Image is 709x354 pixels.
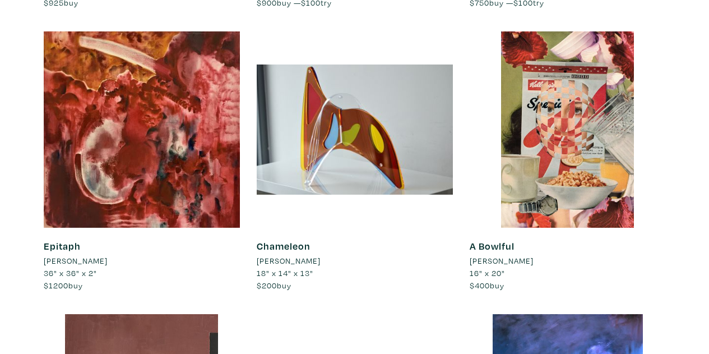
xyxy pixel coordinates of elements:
a: [PERSON_NAME] [257,255,453,267]
a: Epitaph [44,240,81,252]
span: buy [470,280,504,291]
span: $1200 [44,280,68,291]
span: 16" x 20" [470,268,505,278]
a: A Bowlful [470,240,515,252]
span: $200 [257,280,277,291]
li: [PERSON_NAME] [257,255,321,267]
a: Chameleon [257,240,311,252]
span: $400 [470,280,490,291]
span: buy [44,280,83,291]
span: 36" x 36" x 2" [44,268,97,278]
a: [PERSON_NAME] [44,255,240,267]
li: [PERSON_NAME] [470,255,534,267]
a: [PERSON_NAME] [470,255,666,267]
span: buy [257,280,291,291]
li: [PERSON_NAME] [44,255,108,267]
span: 18" x 14" x 13" [257,268,313,278]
